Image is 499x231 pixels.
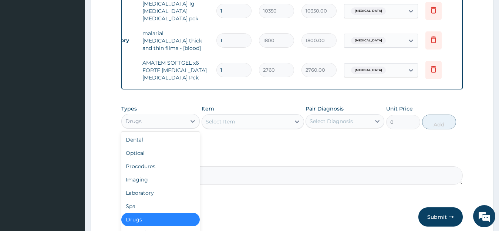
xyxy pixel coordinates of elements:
[121,186,200,200] div: Laboratory
[121,146,200,160] div: Optical
[121,4,139,21] div: Minimize live chat window
[121,160,200,173] div: Procedures
[306,105,344,112] label: Pair Diagnosis
[310,118,353,125] div: Select Diagnosis
[121,133,200,146] div: Dental
[43,69,102,143] span: We're online!
[121,173,200,186] div: Imaging
[38,41,124,51] div: Chat with us now
[121,213,200,226] div: Drugs
[202,105,214,112] label: Item
[121,106,137,112] label: Types
[121,200,200,213] div: Spa
[351,67,386,74] span: [MEDICAL_DATA]
[351,7,386,15] span: [MEDICAL_DATA]
[125,118,142,125] div: Drugs
[139,55,213,85] td: AMATEM SOFTGEL x6 FORTE [MEDICAL_DATA] [MEDICAL_DATA] Pck
[386,105,413,112] label: Unit Price
[351,37,386,44] span: [MEDICAL_DATA]
[206,118,235,125] div: Select Item
[418,207,463,227] button: Submit
[14,37,30,55] img: d_794563401_company_1708531726252_794563401
[422,115,456,129] button: Add
[4,153,141,179] textarea: Type your message and hit 'Enter'
[139,26,213,55] td: malarial [MEDICAL_DATA] thick and thin films - [blood]
[121,156,463,162] label: Comment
